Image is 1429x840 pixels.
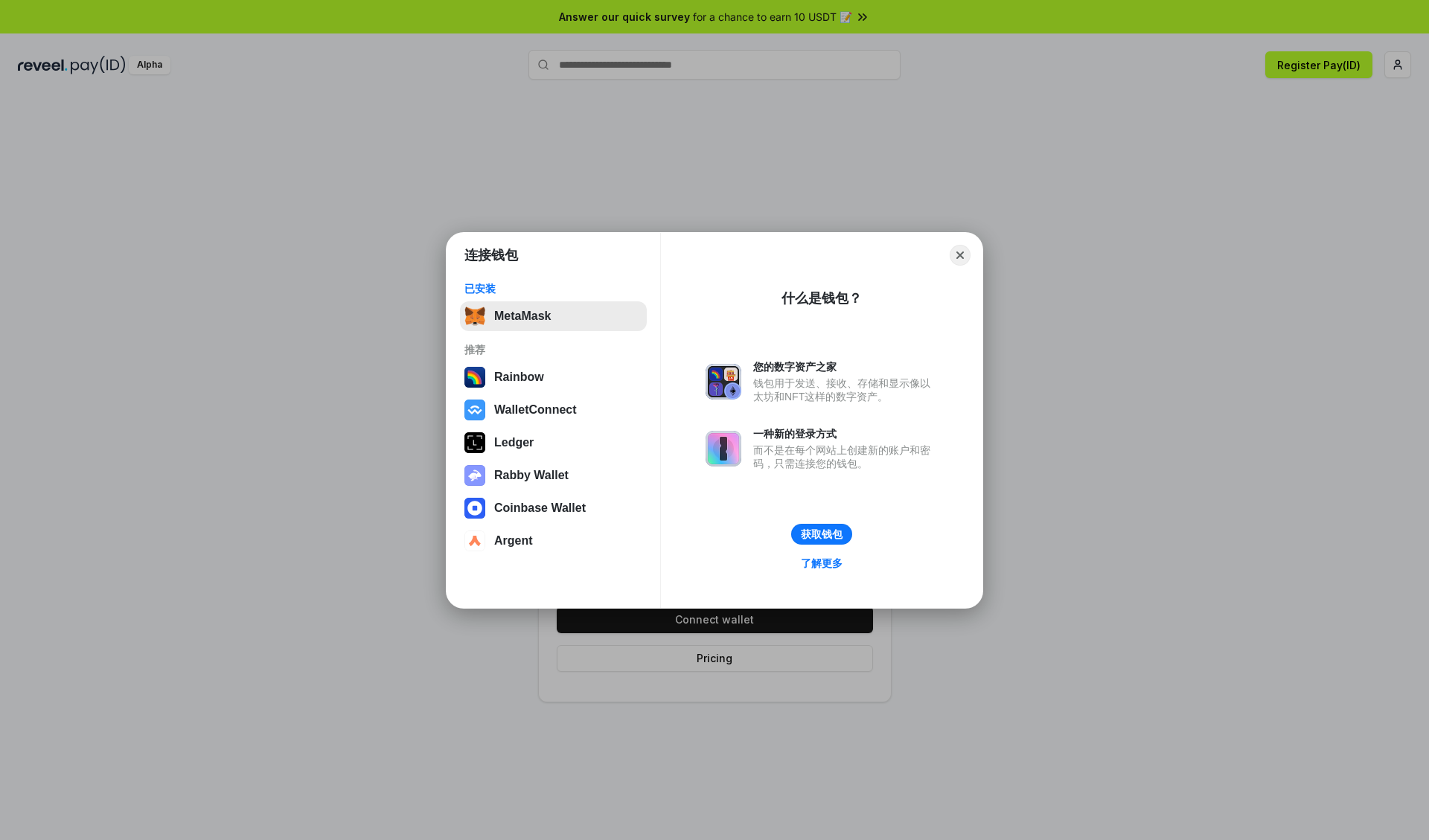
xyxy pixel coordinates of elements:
[781,289,862,307] div: 什么是钱包？
[460,301,647,331] button: MetaMask
[494,436,534,449] div: Ledger
[460,428,647,458] button: Ledger
[464,367,485,388] img: svg+xml,%3Csvg%20width%3D%22120%22%20height%3D%22120%22%20viewBox%3D%220%200%20120%20120%22%20fil...
[792,554,851,573] a: 了解更多
[791,524,852,545] button: 获取钱包
[706,431,741,467] img: svg+xml,%3Csvg%20xmlns%3D%22http%3A%2F%2Fwww.w3.org%2F2000%2Fsvg%22%20fill%3D%22none%22%20viewBox...
[460,526,647,556] button: Argent
[753,376,938,403] div: 钱包用于发送、接收、存储和显示像以太坊和NFT这样的数字资产。
[464,498,485,519] img: svg+xml,%3Csvg%20width%3D%2228%22%20height%3D%2228%22%20viewBox%3D%220%200%2028%2028%22%20fill%3D...
[494,371,544,384] div: Rainbow
[464,343,642,356] div: 推荐
[460,395,647,425] button: WalletConnect
[801,557,843,570] div: 了解更多
[464,306,485,327] img: svg+xml,%3Csvg%20fill%3D%22none%22%20height%3D%2233%22%20viewBox%3D%220%200%2035%2033%22%20width%...
[753,427,938,440] div: 一种新的登录方式
[494,403,577,417] div: WalletConnect
[494,469,569,482] div: Rabby Wallet
[494,310,551,323] div: MetaMask
[753,360,938,373] div: 您的数字资产之家
[950,245,971,266] button: Close
[494,534,533,548] div: Argent
[464,465,485,486] img: svg+xml,%3Csvg%20xmlns%3D%22http%3A%2F%2Fwww.w3.org%2F2000%2Fsvg%22%20fill%3D%22none%22%20viewBox...
[464,432,485,453] img: svg+xml,%3Csvg%20xmlns%3D%22http%3A%2F%2Fwww.w3.org%2F2000%2Fsvg%22%20width%3D%2228%22%20height%3...
[460,493,647,523] button: Coinbase Wallet
[464,400,485,420] img: svg+xml,%3Csvg%20width%3D%2228%22%20height%3D%2228%22%20viewBox%3D%220%200%2028%2028%22%20fill%3D...
[464,246,518,264] h1: 连接钱包
[464,282,642,295] div: 已安装
[801,528,843,541] div: 获取钱包
[753,443,938,470] div: 而不是在每个网站上创建新的账户和密码，只需连接您的钱包。
[460,461,647,490] button: Rabby Wallet
[460,362,647,392] button: Rainbow
[464,530,485,551] img: svg+xml,%3Csvg%20width%3D%2228%22%20height%3D%2228%22%20viewBox%3D%220%200%2028%2028%22%20fill%3D...
[706,364,741,400] img: svg+xml,%3Csvg%20xmlns%3D%22http%3A%2F%2Fwww.w3.org%2F2000%2Fsvg%22%20fill%3D%22none%22%20viewBox...
[494,501,586,515] div: Coinbase Wallet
